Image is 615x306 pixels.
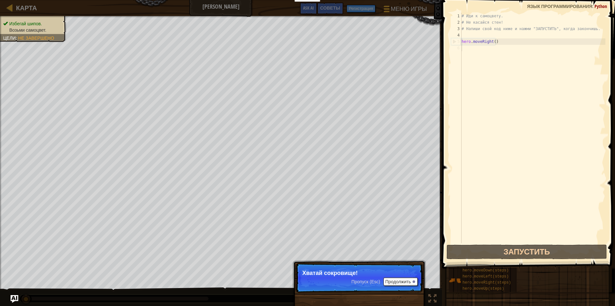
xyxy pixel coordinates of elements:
[379,3,431,18] button: Меню игры
[447,245,607,259] button: Запустить
[300,3,317,14] button: Ask AI
[451,38,462,45] div: 5
[347,5,375,12] button: Регистрация
[383,278,418,286] button: Продолжить
[451,19,462,26] div: 2
[391,5,427,13] span: Меню игры
[18,36,54,41] span: Не завершено
[463,274,509,279] span: hero.moveLeft(steps)
[9,21,42,26] span: Избегай шипов.
[527,3,592,9] span: Язык программирования
[592,3,594,9] span: :
[3,20,61,27] li: Избегай шипов.
[9,28,46,33] span: Возьми самоцвет.
[451,13,462,19] div: 1
[451,32,462,38] div: 4
[451,45,462,51] div: 6
[3,36,16,41] span: Цели
[463,280,511,285] span: hero.moveRight(steps)
[3,27,61,33] li: Возьми самоцвет.
[449,274,461,286] img: portrait.png
[351,279,380,284] span: Пропуск (Esc)
[16,36,18,41] span: :
[463,268,509,273] span: hero.moveDown(steps)
[13,4,37,12] a: Карта
[11,295,18,303] button: Ask AI
[320,5,340,11] span: Советы
[16,4,37,12] span: Карта
[303,5,314,11] span: Ask AI
[594,3,607,9] span: Python
[302,270,416,276] p: Хватай сокровище!
[463,286,504,291] span: hero.moveUp(steps)
[451,26,462,32] div: 3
